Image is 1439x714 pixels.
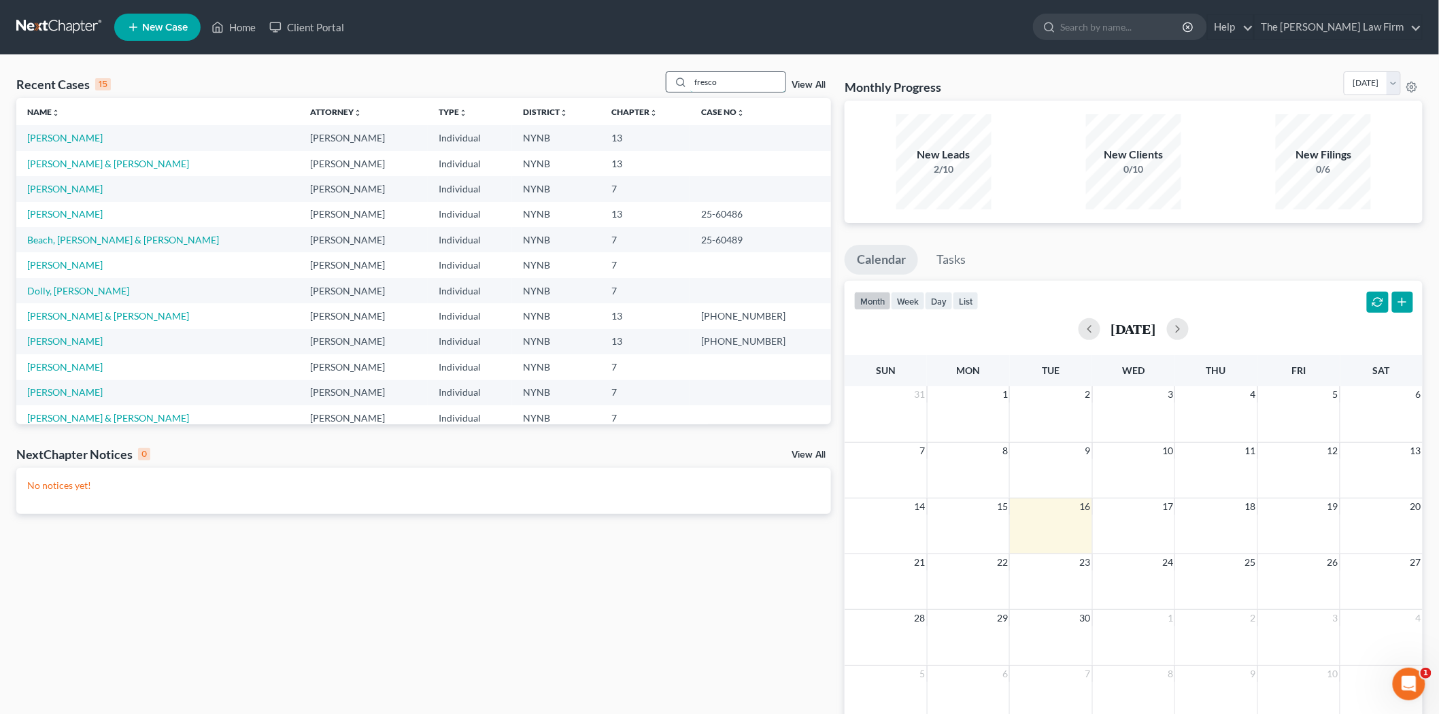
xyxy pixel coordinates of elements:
td: Individual [428,380,512,405]
span: 13 [1409,443,1423,459]
a: Dolly, [PERSON_NAME] [27,285,129,296]
td: 7 [600,278,690,303]
td: [PERSON_NAME] [299,354,428,379]
span: Thu [1206,364,1226,376]
h3: Monthly Progress [845,79,941,95]
p: No notices yet! [27,479,820,492]
a: The [PERSON_NAME] Law Firm [1255,15,1422,39]
span: Sun [876,364,896,376]
td: Individual [428,329,512,354]
td: Individual [428,176,512,201]
td: 7 [600,252,690,277]
td: 7 [600,405,690,430]
td: [PHONE_NUMBER] [690,329,831,354]
td: NYNB [512,125,600,150]
td: NYNB [512,176,600,201]
div: 0/10 [1086,163,1181,176]
button: day [925,292,953,310]
a: View All [792,450,826,460]
span: 5 [1332,386,1340,403]
a: Chapterunfold_more [611,107,658,117]
a: View All [792,80,826,90]
span: 28 [913,610,927,626]
td: [PERSON_NAME] [299,303,428,328]
td: NYNB [512,202,600,227]
span: 16 [1079,498,1092,515]
td: [PHONE_NUMBER] [690,303,831,328]
td: [PERSON_NAME] [299,278,428,303]
span: 23 [1079,554,1092,571]
td: [PERSON_NAME] [299,202,428,227]
span: Fri [1291,364,1306,376]
span: 11 [1244,443,1257,459]
td: NYNB [512,354,600,379]
td: Individual [428,151,512,176]
a: Case Nounfold_more [701,107,745,117]
a: Districtunfold_more [523,107,568,117]
td: Individual [428,125,512,150]
td: 13 [600,125,690,150]
a: [PERSON_NAME] [27,386,103,398]
td: NYNB [512,329,600,354]
a: [PERSON_NAME] & [PERSON_NAME] [27,412,189,424]
td: 7 [600,380,690,405]
span: 8 [1001,443,1009,459]
a: Nameunfold_more [27,107,60,117]
td: 13 [600,329,690,354]
td: NYNB [512,380,600,405]
a: Help [1208,15,1253,39]
a: Typeunfold_more [439,107,467,117]
td: 7 [600,227,690,252]
td: [PERSON_NAME] [299,380,428,405]
td: [PERSON_NAME] [299,176,428,201]
span: 24 [1161,554,1174,571]
i: unfold_more [52,109,60,117]
td: Individual [428,405,512,430]
td: NYNB [512,227,600,252]
i: unfold_more [459,109,467,117]
span: 11 [1409,666,1423,682]
td: 25-60489 [690,227,831,252]
span: 7 [1084,666,1092,682]
span: 30 [1079,610,1092,626]
span: 4 [1415,610,1423,626]
span: Sat [1373,364,1390,376]
span: 2 [1084,386,1092,403]
h2: [DATE] [1111,322,1156,336]
a: Beach, [PERSON_NAME] & [PERSON_NAME] [27,234,219,245]
span: 15 [996,498,1009,515]
td: Individual [428,278,512,303]
td: 13 [600,151,690,176]
div: New Clients [1086,147,1181,163]
span: 7 [919,443,927,459]
span: 4 [1249,386,1257,403]
span: 3 [1166,386,1174,403]
i: unfold_more [354,109,362,117]
button: list [953,292,979,310]
a: Tasks [924,245,978,275]
span: 12 [1326,443,1340,459]
span: 21 [913,554,927,571]
div: Recent Cases [16,76,111,92]
span: Tue [1043,364,1060,376]
span: 29 [996,610,1009,626]
div: NextChapter Notices [16,446,150,462]
span: 18 [1244,498,1257,515]
a: Client Portal [263,15,351,39]
a: Home [205,15,263,39]
span: 25 [1244,554,1257,571]
a: [PERSON_NAME] & [PERSON_NAME] [27,310,189,322]
td: NYNB [512,151,600,176]
input: Search by name... [1060,14,1185,39]
a: [PERSON_NAME] [27,335,103,347]
span: 20 [1409,498,1423,515]
a: [PERSON_NAME] [27,208,103,220]
div: 0/6 [1276,163,1371,176]
span: 9 [1249,666,1257,682]
i: unfold_more [560,109,568,117]
td: 13 [600,202,690,227]
span: 1 [1421,668,1432,679]
span: 26 [1326,554,1340,571]
span: 10 [1326,666,1340,682]
span: 9 [1084,443,1092,459]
